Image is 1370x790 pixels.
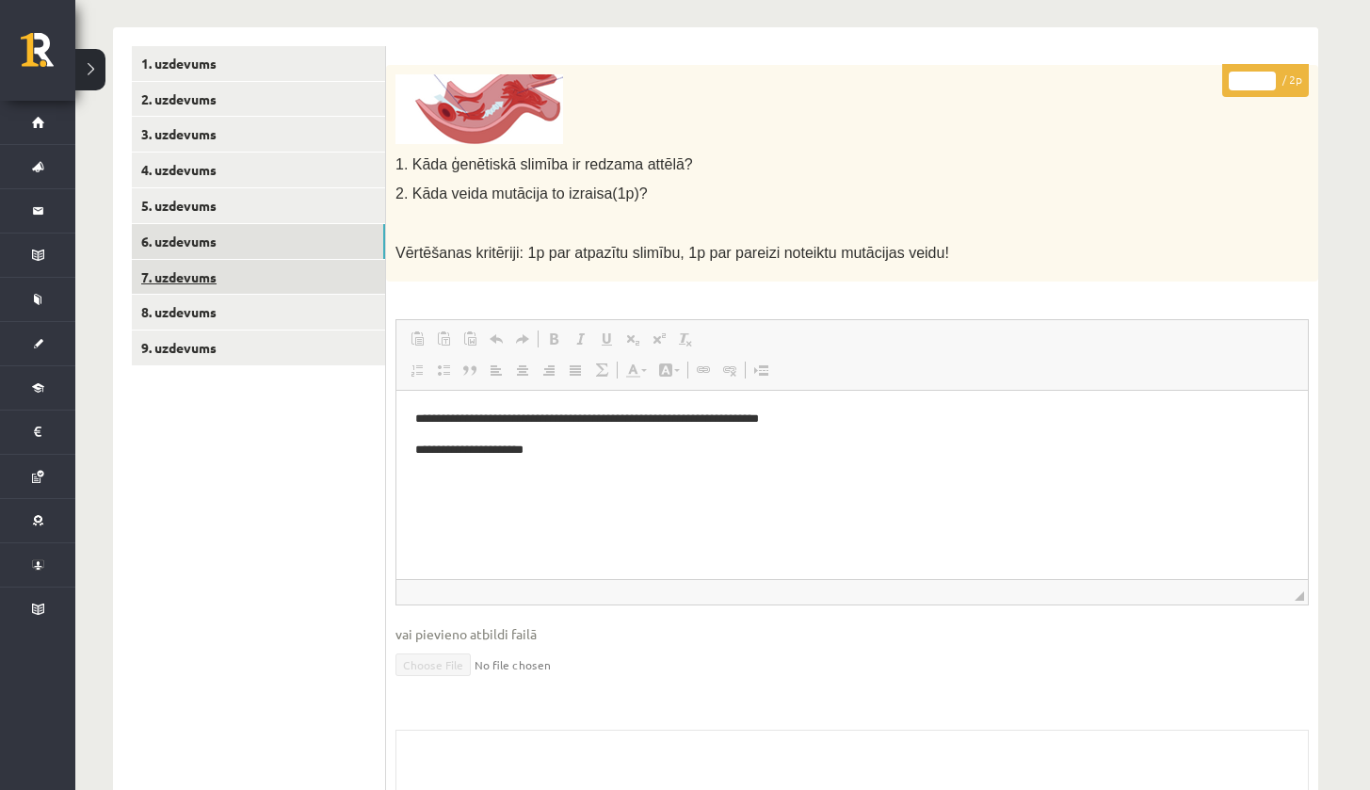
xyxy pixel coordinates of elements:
a: 1. uzdevums [132,46,385,81]
a: 7. uzdevums [132,260,385,295]
a: 8. uzdevums [132,295,385,330]
a: Subscript [620,327,646,351]
a: Center [509,358,536,382]
a: 9. uzdevums [132,331,385,365]
a: Insert Page Break for Printing [748,358,774,382]
a: Link (⌘+K) [690,358,717,382]
a: Paste from Word [457,327,483,351]
a: 5. uzdevums [132,188,385,223]
a: Superscript [646,327,672,351]
p: / 2p [1222,64,1309,97]
span: vai pievieno atbildi failā [395,624,1309,644]
a: Bold (⌘+B) [540,327,567,351]
img: A diagram of a human stomach AI-generated content may be incorrect. [395,74,563,144]
a: Unlink [717,358,743,382]
a: 3. uzdevums [132,117,385,152]
a: Rīgas 1. Tālmācības vidusskola [21,33,75,80]
a: Justify [562,358,588,382]
a: Redo (⌘+Y) [509,327,536,351]
a: 6. uzdevums [132,224,385,259]
a: Undo (⌘+Z) [483,327,509,351]
a: Insert/Remove Numbered List [404,358,430,382]
span: Vērtēšanas kritēriji: 1p par atpazītu slimību, 1p par pareizi noteiktu mutācijas veidu! [395,245,949,261]
span: Resize [1295,591,1304,601]
a: Block Quote [457,358,483,382]
a: 2. uzdevums [132,82,385,117]
a: 4. uzdevums [132,153,385,187]
a: Underline (⌘+U) [593,327,620,351]
a: Text Color [620,358,653,382]
span: 1. Kāda ģenētiskā slimība ir redzama attēlā? [395,156,693,172]
a: Paste (⌘+V) [404,327,430,351]
a: Align Right [536,358,562,382]
span: 2. Kāda veida mutācija to izraisa(1p)? [395,185,648,202]
a: Remove Format [672,327,699,351]
iframe: Editor, wiswyg-editor-user-answer-47433942159880 [396,391,1308,579]
a: Math [588,358,615,382]
a: Background Color [653,358,685,382]
a: Italic (⌘+I) [567,327,593,351]
a: Insert/Remove Bulleted List [430,358,457,382]
a: Paste as plain text (⌘+⌥+⇧+V) [430,327,457,351]
a: Align Left [483,358,509,382]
